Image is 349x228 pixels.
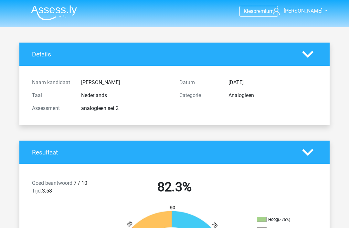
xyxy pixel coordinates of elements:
[240,7,278,15] a: Kiespremium
[27,92,76,99] div: Taal
[76,92,174,99] div: Nederlands
[224,92,322,99] div: Analogieen
[284,8,323,14] span: [PERSON_NAME]
[27,79,76,86] div: Naam kandidaat
[174,79,224,86] div: Datum
[76,104,174,112] div: analogieen set 2
[257,217,322,223] li: Hoog
[32,51,292,58] h4: Details
[32,149,292,156] h4: Resultaat
[244,8,253,14] span: Kies
[76,79,174,86] div: [PERSON_NAME]
[253,8,274,14] span: premium
[31,5,77,20] img: Assessly
[224,79,322,86] div: [DATE]
[32,188,42,194] span: Tijd:
[270,7,323,15] a: [PERSON_NAME]
[278,217,290,222] div: (>75%)
[106,179,243,195] h2: 82.3%
[27,179,101,197] div: 7 / 10 3:58
[174,92,224,99] div: Categorie
[27,104,76,112] div: Assessment
[32,180,74,186] span: Goed beantwoord:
